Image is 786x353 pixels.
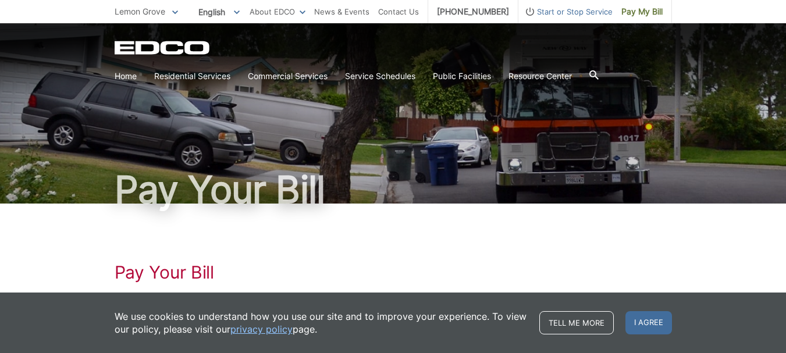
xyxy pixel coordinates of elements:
[508,70,572,83] a: Resource Center
[230,323,293,336] a: privacy policy
[345,70,415,83] a: Service Schedules
[115,70,137,83] a: Home
[433,70,491,83] a: Public Facilities
[250,5,305,18] a: About EDCO
[154,70,230,83] a: Residential Services
[248,70,328,83] a: Commercial Services
[190,2,248,22] span: English
[625,311,672,334] span: I agree
[539,311,614,334] a: Tell me more
[115,262,672,283] h1: Pay Your Bill
[378,5,419,18] a: Contact Us
[621,5,663,18] span: Pay My Bill
[115,6,165,16] span: Lemon Grove
[314,5,369,18] a: News & Events
[115,41,211,55] a: EDCD logo. Return to the homepage.
[115,171,672,208] h1: Pay Your Bill
[115,310,528,336] p: We use cookies to understand how you use our site and to improve your experience. To view our pol...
